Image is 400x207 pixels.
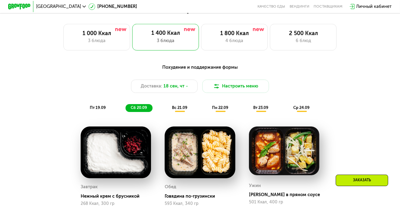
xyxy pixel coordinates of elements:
[202,80,269,93] button: Настроить меню
[276,38,331,44] div: 6 блюд
[336,175,388,186] div: Заказать
[249,192,324,197] div: [PERSON_NAME] в пряном соусе
[257,4,285,9] a: Качество еды
[89,3,137,10] a: [PHONE_NUMBER]
[138,30,193,36] div: 1 400 Ккал
[165,193,240,199] div: Говядина по-грузински
[81,183,98,191] div: Завтрак
[356,3,392,10] div: Личный кабинет
[35,64,365,71] div: Похудение и поддержание формы
[253,105,268,110] span: вт 23.09
[212,105,229,110] span: пн 22.09
[131,105,147,110] span: сб 20.09
[172,105,187,110] span: вс 21.09
[207,38,262,44] div: 4 блюда
[165,201,235,206] div: 593 Ккал, 340 гр
[314,4,343,9] div: поставщикам
[69,38,124,44] div: 3 блюда
[81,201,151,206] div: 268 Ккал, 300 гр
[36,4,81,9] span: [GEOGRAPHIC_DATA]
[165,183,176,191] div: Обед
[163,83,184,90] span: 18 сен, чт
[90,105,106,110] span: пт 19.09
[81,193,156,199] div: Нежный крем с брусникой
[138,38,193,44] div: 3 блюда
[249,200,319,205] div: 501 Ккал, 400 гр
[69,30,124,37] div: 1 000 Ккал
[249,182,261,190] div: Ужин
[207,30,262,37] div: 1 800 Ккал
[293,105,310,110] span: ср 24.09
[141,83,162,90] span: Доставка:
[290,4,309,9] a: Вендинги
[276,30,331,37] div: 2 500 Ккал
